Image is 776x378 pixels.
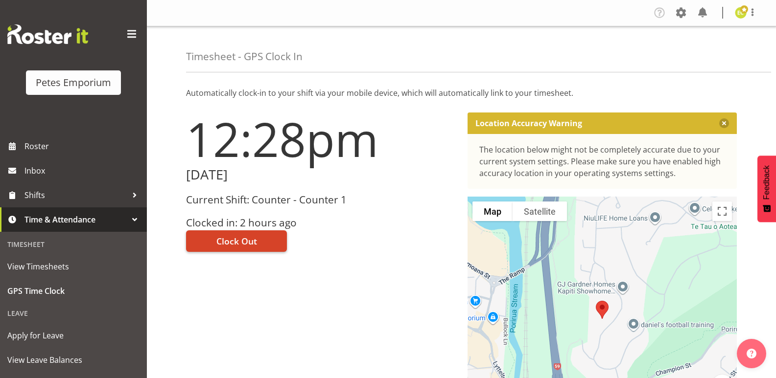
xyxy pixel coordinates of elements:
button: Show satellite imagery [513,201,567,221]
div: The location below might not be completely accurate due to your current system settings. Please m... [479,144,726,179]
span: View Timesheets [7,259,140,274]
img: emma-croft7499.jpg [735,7,747,19]
h4: Timesheet - GPS Clock In [186,51,303,62]
a: Apply for Leave [2,323,144,348]
div: Petes Emporium [36,75,111,90]
p: Automatically clock-in to your shift via your mobile device, which will automatically link to you... [186,87,737,99]
span: GPS Time Clock [7,284,140,298]
span: Apply for Leave [7,328,140,343]
img: Rosterit website logo [7,24,88,44]
a: View Timesheets [2,254,144,279]
h3: Current Shift: Counter - Counter 1 [186,194,456,205]
span: Roster [24,139,142,154]
button: Feedback - Show survey [757,156,776,222]
div: Leave [2,303,144,323]
h1: 12:28pm [186,112,456,165]
button: Toggle fullscreen view [712,201,732,221]
a: View Leave Balances [2,348,144,372]
button: Show street map [472,201,513,221]
span: Clock Out [216,235,257,247]
div: Timesheet [2,234,144,254]
button: Close message [719,118,729,128]
span: View Leave Balances [7,353,140,367]
span: Feedback [762,165,771,200]
span: Shifts [24,188,127,202]
p: Location Accuracy Warning [475,118,582,128]
h3: Clocked in: 2 hours ago [186,217,456,228]
img: help-xxl-2.png [747,349,756,358]
span: Time & Attendance [24,212,127,227]
span: Inbox [24,163,142,178]
button: Clock Out [186,230,287,252]
a: GPS Time Clock [2,279,144,303]
h2: [DATE] [186,167,456,182]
